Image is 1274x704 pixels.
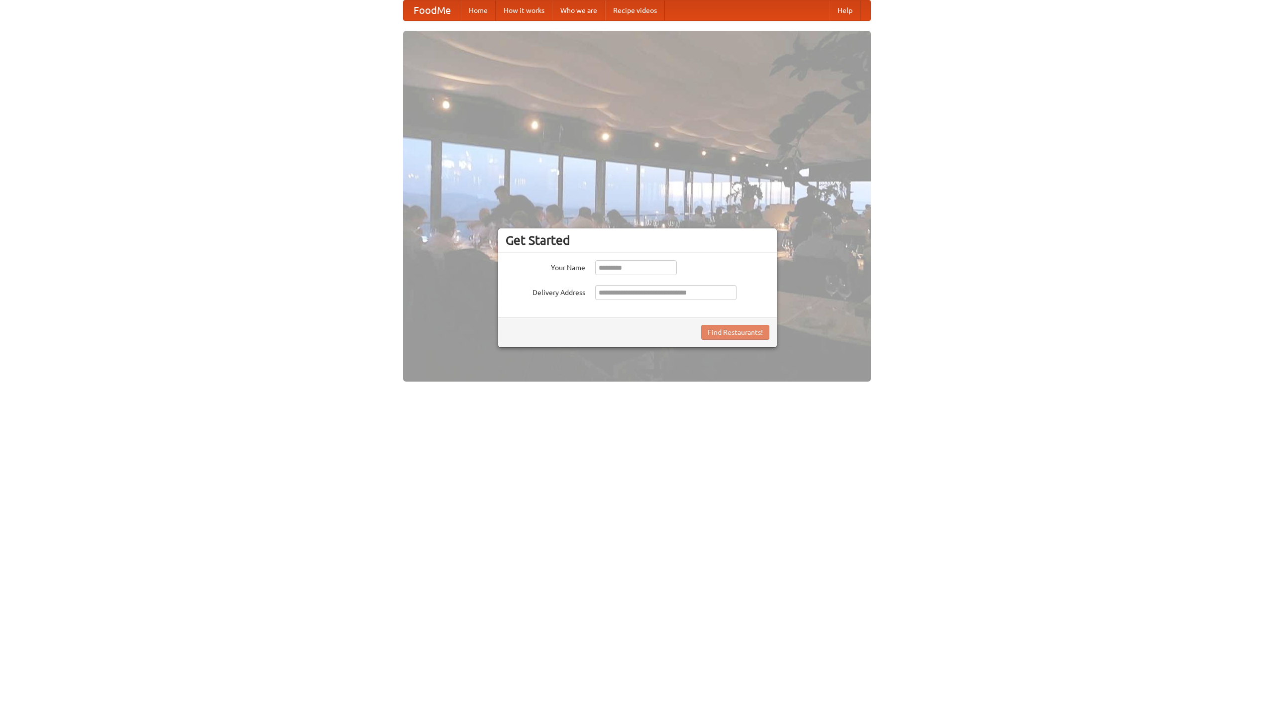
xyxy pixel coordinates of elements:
a: FoodMe [404,0,461,20]
label: Delivery Address [506,285,585,298]
label: Your Name [506,260,585,273]
a: Help [830,0,860,20]
a: How it works [496,0,552,20]
a: Home [461,0,496,20]
h3: Get Started [506,233,769,248]
a: Who we are [552,0,605,20]
a: Recipe videos [605,0,665,20]
button: Find Restaurants! [701,325,769,340]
